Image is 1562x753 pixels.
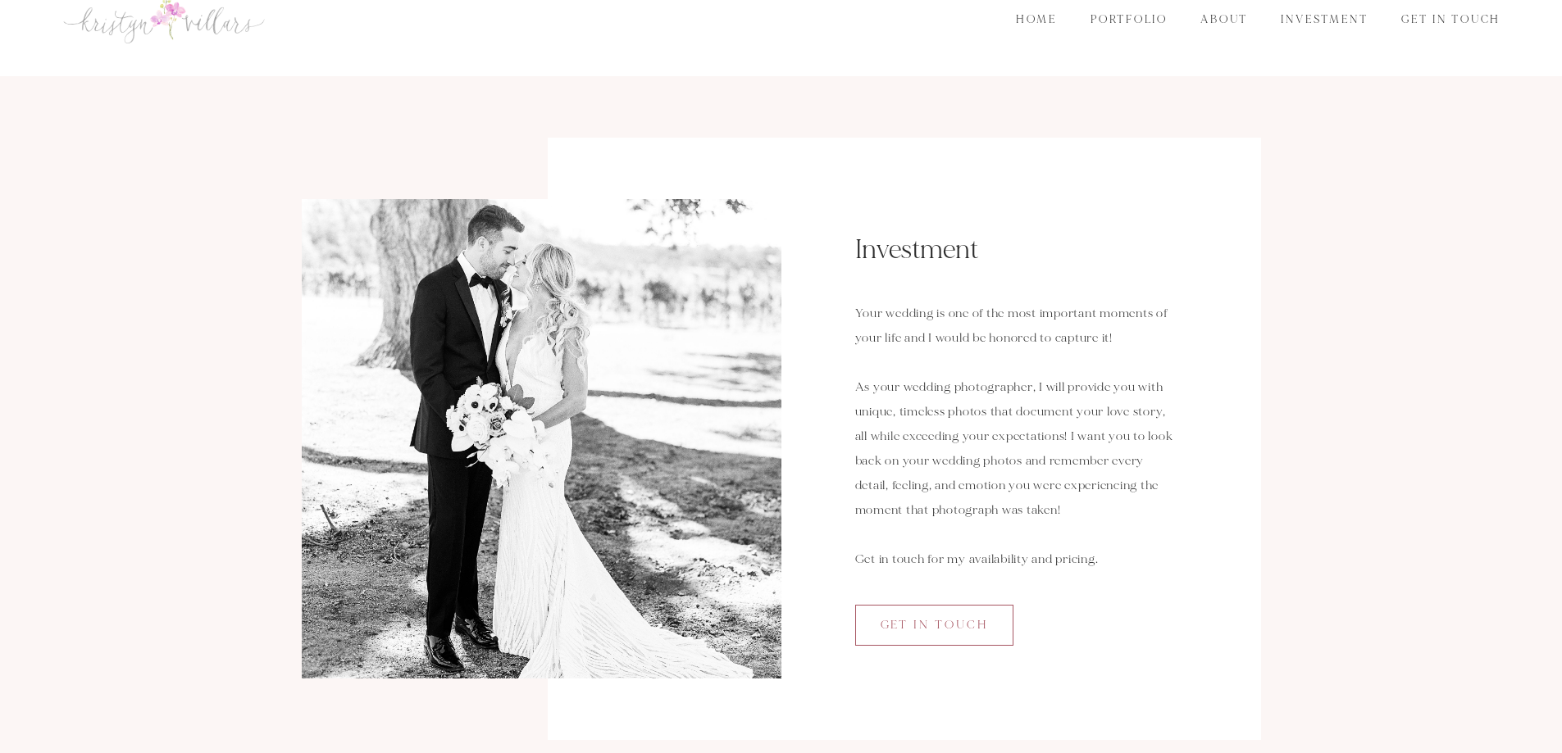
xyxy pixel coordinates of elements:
[1389,11,1513,29] a: Get in Touch
[1268,11,1381,29] a: Investment
[855,605,1013,646] a: Get in Touch
[1188,11,1260,29] a: About
[302,199,781,678] img: Kristyn_Villars_Photography_-_Emily__Garrett_WEDDING0147-f344ddcc.jpg
[881,618,988,632] span: Get in Touch
[855,232,1179,269] h2: Investment
[1004,11,1070,29] a: Home
[1078,11,1180,29] a: Portfolio
[855,302,1179,572] p: Your wedding is one of the most important moments of your life and I would be honored to capture ...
